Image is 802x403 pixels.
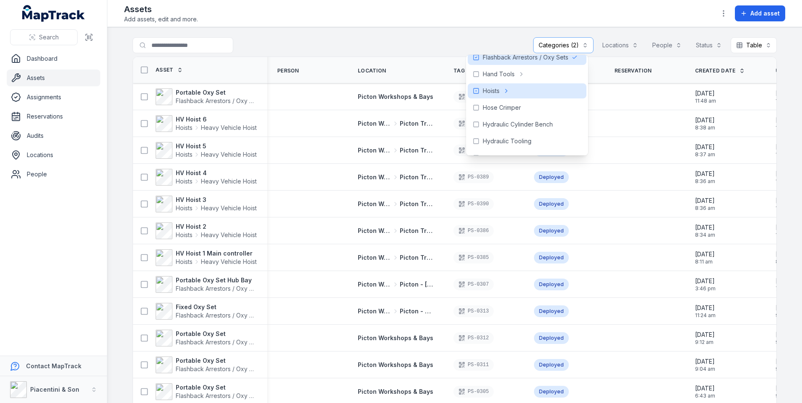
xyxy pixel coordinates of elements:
[400,173,433,181] span: Picton Truck Bay
[358,307,391,315] span: Picton Workshops & Bays
[201,177,257,186] span: Heavy Vehicle Hoist
[156,115,257,132] a: HV Hoist 6HoistsHeavy Vehicle Hoist
[695,89,716,104] time: 15/08/2025, 11:48:47 am
[453,67,465,74] span: Tag
[156,276,257,293] a: Portable Oxy Set Hub BayFlashback Arrestors / Oxy Sets
[695,250,715,258] span: [DATE]
[400,307,433,315] span: Picton - Transmission Bay
[358,334,433,341] span: Picton Workshops & Bays
[176,392,261,399] span: Flashback Arrestors / Oxy Sets
[453,252,494,263] div: PS-0385
[7,89,100,106] a: Assignments
[695,366,715,372] span: 9:04 am
[695,304,716,319] time: 29/05/2025, 11:24:37 am
[695,250,715,265] time: 07/08/2025, 8:11:49 am
[358,227,433,235] a: Picton Workshops & BaysPicton Truck Bay
[695,331,715,339] span: [DATE]
[176,177,193,186] span: Hoists
[7,70,100,86] a: Assets
[776,232,797,238] span: 12:32 pm
[776,124,797,131] span: 12:32 pm
[776,277,796,292] time: 02/08/2025, 7:46:06 am
[695,151,715,158] span: 8:37 am
[358,200,391,208] span: Picton Workshops & Bays
[176,249,257,258] strong: HV Hoist 1 Main controller
[695,124,715,131] span: 8:38 am
[483,53,568,62] span: Flashback Arrestors / Oxy Sets
[776,304,796,312] span: [DATE]
[358,67,386,74] span: Location
[176,115,257,124] strong: HV Hoist 6
[156,169,257,186] a: HV Hoist 4HoistsHeavy Vehicle Hoist
[776,89,796,98] span: [DATE]
[695,143,715,158] time: 07/08/2025, 8:37:29 am
[534,252,569,263] div: Deployed
[156,356,257,373] a: Portable Oxy SetFlashback Arrestors / Oxy Sets
[695,384,715,393] span: [DATE]
[358,227,391,235] span: Picton Workshops & Bays
[400,227,433,235] span: Picton Truck Bay
[695,357,715,366] span: [DATE]
[201,150,257,159] span: Heavy Vehicle Hoist
[176,204,193,212] span: Hoists
[7,147,100,163] a: Locations
[358,119,433,128] a: Picton Workshops & BaysPicton Truck Bay
[22,5,85,22] a: MapTrack
[358,173,391,181] span: Picton Workshops & Bays
[156,249,257,266] a: HV Hoist 1 Main controllerHoistsHeavy Vehicle Hoist
[776,196,797,212] time: 11/08/2025, 12:32:06 pm
[39,33,59,41] span: Search
[695,331,715,346] time: 24/05/2025, 9:12:15 am
[176,285,261,292] span: Flashback Arrestors / Oxy Sets
[695,170,715,185] time: 07/08/2025, 8:36:59 am
[776,143,797,158] time: 11/08/2025, 12:32:06 pm
[776,205,797,212] span: 12:32 pm
[695,67,736,74] span: Created Date
[201,258,257,266] span: Heavy Vehicle Hoist
[124,15,198,23] span: Add assets, edit and more.
[176,330,257,338] strong: Portable Oxy Set
[358,119,391,128] span: Picton Workshops & Bays
[453,91,494,103] div: PS-0489
[156,222,257,239] a: HV Hoist 2HoistsHeavy Vehicle Hoist
[776,357,796,366] span: [DATE]
[776,143,797,151] span: [DATE]
[400,200,433,208] span: Picton Truck Bay
[26,362,81,369] strong: Contact MapTrack
[176,169,257,177] strong: HV Hoist 4
[776,277,796,285] span: [DATE]
[776,250,796,258] span: [DATE]
[358,361,433,369] a: Picton Workshops & Bays
[7,108,100,125] a: Reservations
[776,223,797,232] span: [DATE]
[176,222,257,231] strong: HV Hoist 2
[400,146,433,155] span: Picton Truck Bay
[156,67,174,73] span: Asset
[176,356,257,365] strong: Portable Oxy Set
[358,93,433,100] span: Picton Workshops & Bays
[156,88,257,105] a: Portable Oxy SetFlashback Arrestors / Oxy Sets
[358,280,391,289] span: Picton Workshops & Bays
[453,118,494,129] div: PS-0388
[533,37,594,53] button: Categories (2)
[358,146,433,155] a: Picton Workshops & BaysPicton Truck Bay
[201,124,257,132] span: Heavy Vehicle Hoist
[30,386,79,393] strong: Piacentini & Son
[695,143,715,151] span: [DATE]
[176,142,257,150] strong: HV Hoist 5
[534,332,569,344] div: Deployed
[483,120,553,129] span: Hydraulic Cylinder Bench
[750,9,780,18] span: Add asset
[776,304,796,319] time: 21/07/2025, 9:26:02 pm
[776,285,796,292] span: 7:46 am
[7,166,100,183] a: People
[534,171,569,183] div: Deployed
[176,338,261,346] span: Flashback Arrestors / Oxy Sets
[176,383,257,392] strong: Portable Oxy Set
[695,205,715,212] span: 8:36 am
[453,198,494,210] div: PS-0390
[358,173,433,181] a: Picton Workshops & BaysPicton Truck Bay
[776,196,797,205] span: [DATE]
[358,334,433,342] a: Picton Workshops & Bays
